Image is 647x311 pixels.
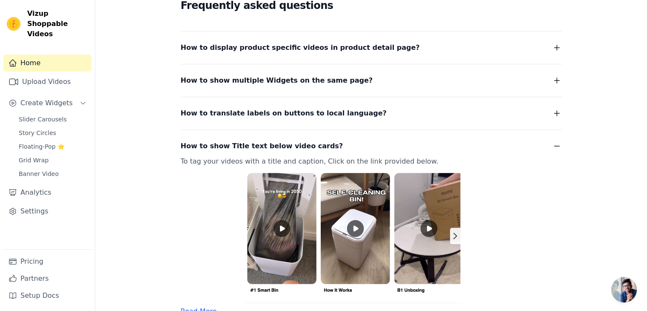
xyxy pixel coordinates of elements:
a: Slider Carousels [14,113,91,125]
a: Grid Wrap [14,154,91,166]
span: Floating-Pop ⭐ [19,142,65,151]
a: Open chat [611,277,637,302]
img: title-caption.png [181,167,542,303]
a: Floating-Pop ⭐ [14,141,91,153]
button: How to translate labels on buttons to local language? [181,107,562,119]
span: How to show multiple Widgets on the same page? [181,75,373,86]
span: How to show Title text below video cards? [181,140,343,152]
span: Story Circles [19,129,56,137]
a: Story Circles [14,127,91,139]
a: Pricing [3,253,91,270]
a: Partners [3,270,91,287]
span: Slider Carousels [19,115,67,124]
button: How to display product specific videos in product detail page? [181,42,562,54]
span: Create Widgets [20,98,73,108]
a: Home [3,55,91,72]
span: Grid Wrap [19,156,48,164]
a: Settings [3,203,91,220]
span: Banner Video [19,170,59,178]
p: To tag your videos with a title and caption, Click on the link provided below. [181,155,542,303]
a: Banner Video [14,168,91,180]
button: How to show Title text below video cards? [181,140,562,152]
span: Vizup Shoppable Videos [27,9,88,39]
span: How to display product specific videos in product detail page? [181,42,420,54]
img: Vizup [7,17,20,31]
button: How to show multiple Widgets on the same page? [181,75,562,86]
a: Analytics [3,184,91,201]
button: Create Widgets [3,95,91,112]
span: How to translate labels on buttons to local language? [181,107,387,119]
a: Setup Docs [3,287,91,304]
a: Upload Videos [3,73,91,90]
